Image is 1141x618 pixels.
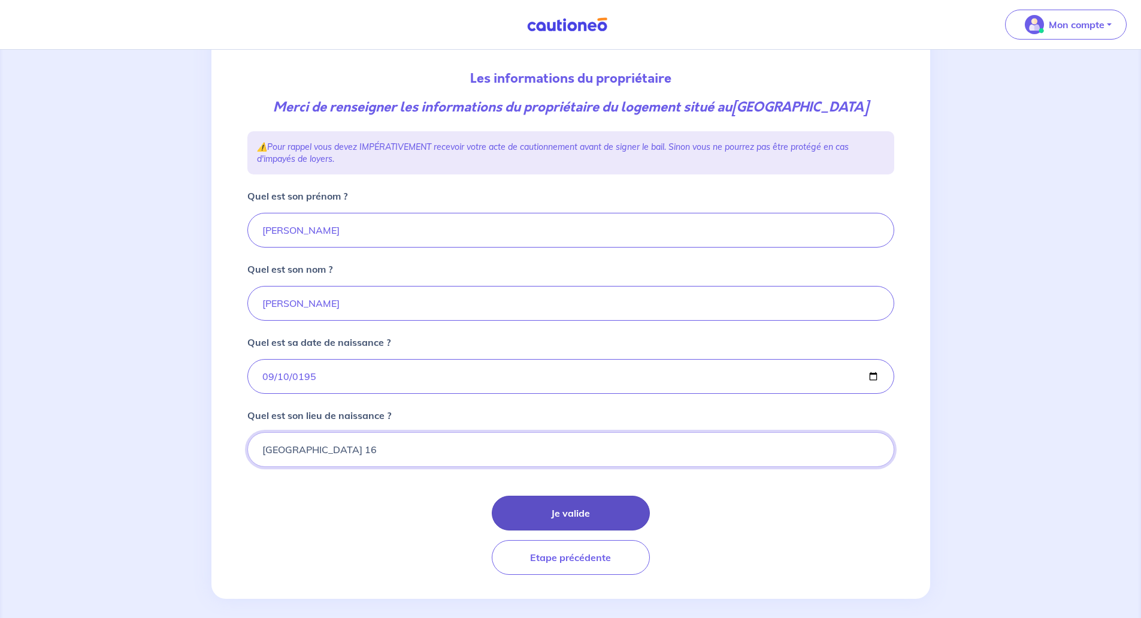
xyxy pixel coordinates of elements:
[732,98,868,116] strong: [GEOGRAPHIC_DATA]
[247,189,347,203] p: Quel est son prénom ?
[273,98,868,116] em: Merci de renseigner les informations du propriétaire du logement situé au
[247,286,894,321] input: Duteuil
[247,262,332,276] p: Quel est son nom ?
[492,496,650,530] button: Je valide
[247,69,894,88] p: Les informations du propriétaire
[522,17,612,32] img: Cautioneo
[257,141,849,164] em: Pour rappel vous devez IMPÉRATIVEMENT recevoir votre acte de cautionnement avant de signer le bai...
[247,432,894,467] input: Lille
[257,141,885,165] p: ⚠️
[247,408,391,423] p: Quel est son lieu de naissance ?
[247,359,894,394] input: birthdate.placeholder
[1049,17,1104,32] p: Mon compte
[247,213,894,248] input: Daniel
[1025,15,1044,34] img: illu_account_valid_menu.svg
[1005,10,1127,40] button: illu_account_valid_menu.svgMon compte
[492,540,650,575] button: Etape précédente
[247,335,391,349] p: Quel est sa date de naissance ?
